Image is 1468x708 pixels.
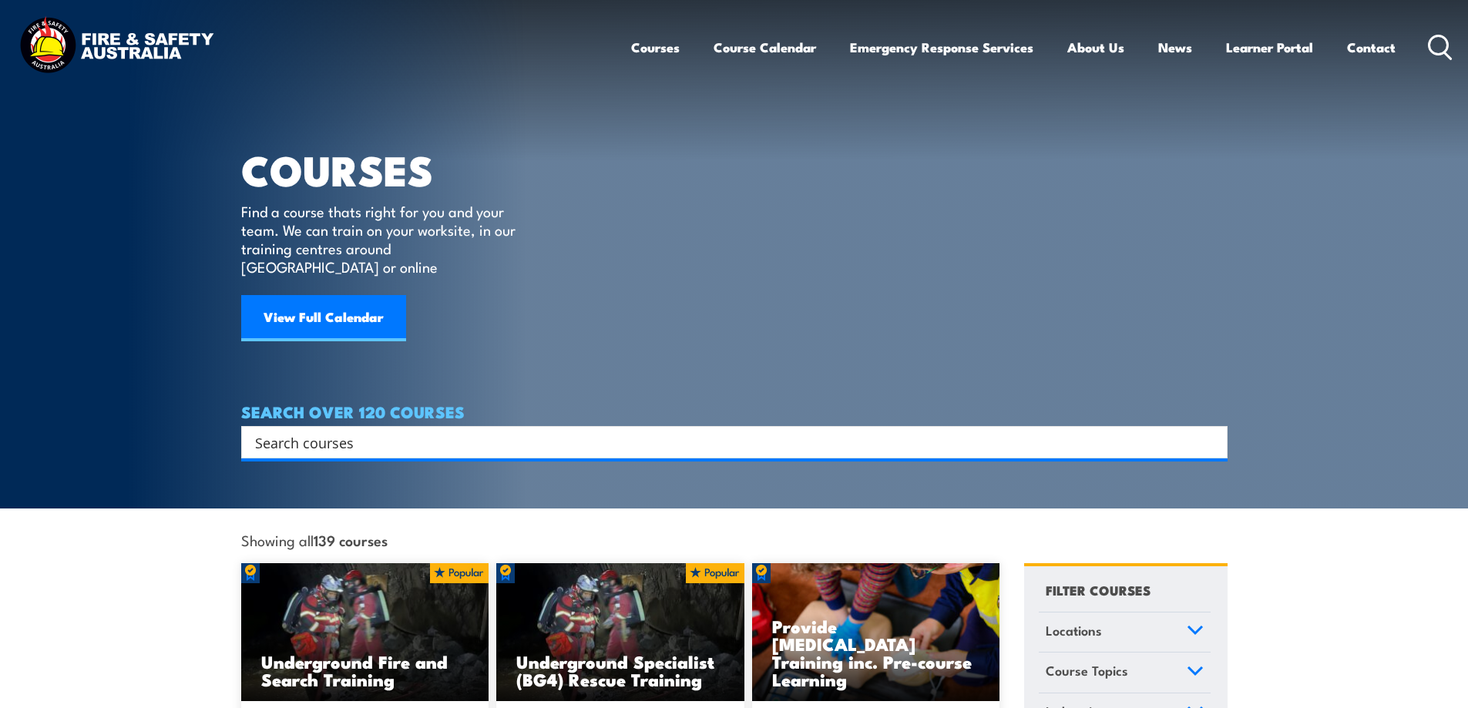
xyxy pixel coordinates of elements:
p: Find a course thats right for you and your team. We can train on your worksite, in our training c... [241,202,522,276]
a: Course Calendar [714,27,816,68]
img: Underground mine rescue [496,563,744,702]
button: Search magnifier button [1201,431,1222,453]
h1: COURSES [241,151,538,187]
a: Underground Fire and Search Training [241,563,489,702]
a: Contact [1347,27,1396,68]
a: Locations [1039,612,1211,653]
span: Showing all [241,532,388,548]
a: Underground Specialist (BG4) Rescue Training [496,563,744,702]
a: News [1158,27,1192,68]
h3: Underground Specialist (BG4) Rescue Training [516,653,724,688]
h3: Underground Fire and Search Training [261,653,469,688]
a: Courses [631,27,680,68]
a: Course Topics [1039,653,1211,693]
h3: Provide [MEDICAL_DATA] Training inc. Pre-course Learning [772,617,980,688]
a: Learner Portal [1226,27,1313,68]
form: Search form [258,431,1197,453]
h4: SEARCH OVER 120 COURSES [241,403,1228,420]
a: View Full Calendar [241,295,406,341]
a: About Us [1067,27,1124,68]
img: Low Voltage Rescue and Provide CPR [752,563,1000,702]
span: Locations [1046,620,1102,641]
a: Emergency Response Services [850,27,1033,68]
h4: FILTER COURSES [1046,579,1151,600]
strong: 139 courses [314,529,388,550]
img: Underground mine rescue [241,563,489,702]
input: Search input [255,431,1194,454]
a: Provide [MEDICAL_DATA] Training inc. Pre-course Learning [752,563,1000,702]
span: Course Topics [1046,660,1128,681]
